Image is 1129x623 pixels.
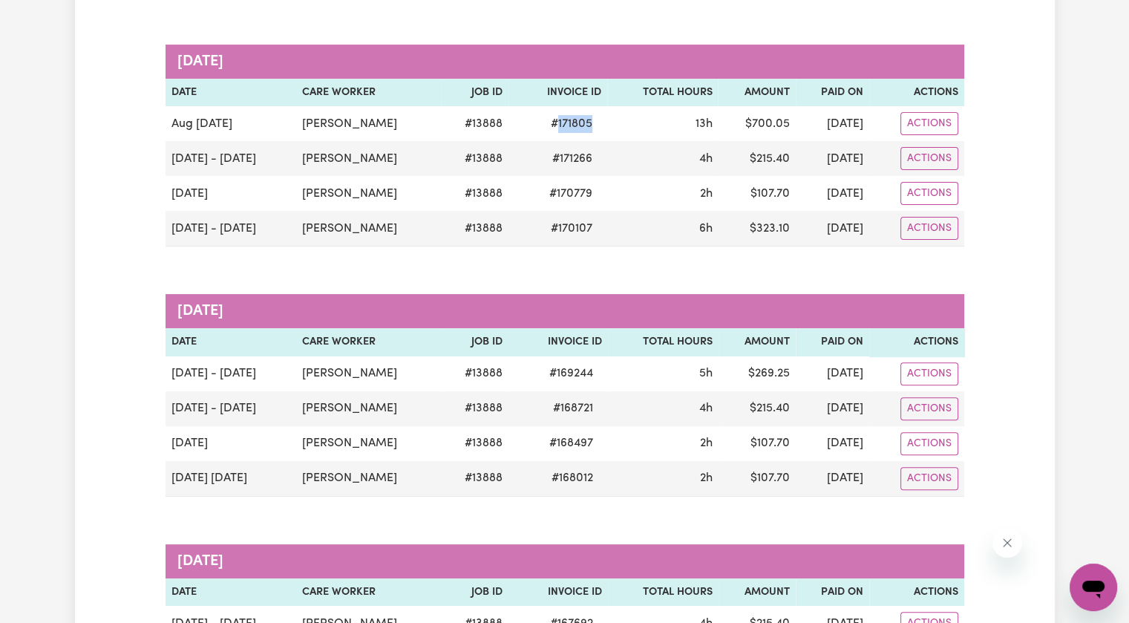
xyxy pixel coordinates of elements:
span: # 170779 [540,185,601,203]
span: 2 hours [700,437,713,449]
th: Care Worker [296,328,441,356]
td: # 13888 [441,426,508,461]
td: [DATE] [DATE] [166,461,296,497]
td: $ 215.40 [719,391,796,426]
td: [PERSON_NAME] [296,461,441,497]
td: Aug [DATE] [166,106,296,141]
td: [DATE] [796,461,869,497]
td: [DATE] - [DATE] [166,211,296,247]
td: $ 269.25 [719,356,796,391]
span: 4 hours [699,402,713,414]
caption: [DATE] [166,294,964,328]
td: [DATE] [796,106,869,141]
th: Total Hours [608,328,719,356]
span: # 168012 [543,469,602,487]
button: Actions [900,217,958,240]
button: Actions [900,182,958,205]
span: # 169244 [540,365,602,382]
td: $ 107.70 [718,176,795,211]
th: Paid On [796,328,869,356]
td: # 13888 [441,211,508,247]
td: $ 107.70 [719,426,796,461]
td: [PERSON_NAME] [296,211,441,247]
td: [DATE] [796,211,869,247]
td: [PERSON_NAME] [296,426,441,461]
td: # 13888 [441,176,508,211]
th: Paid On [796,578,869,607]
iframe: Button to launch messaging window [1070,564,1117,611]
iframe: Close message [992,528,1022,558]
th: Care Worker [296,79,441,107]
td: $ 700.05 [718,106,795,141]
td: [DATE] [796,141,869,176]
th: Date [166,328,296,356]
span: 2 hours [700,472,713,484]
th: Actions [869,578,963,607]
th: Date [166,578,296,607]
button: Actions [900,397,958,420]
span: # 171805 [542,115,601,133]
th: Invoice ID [508,79,607,107]
button: Actions [900,147,958,170]
button: Actions [900,432,958,455]
th: Total Hours [607,79,718,107]
button: Actions [900,467,958,490]
td: [PERSON_NAME] [296,106,441,141]
td: $ 107.70 [719,461,796,497]
span: # 168721 [544,399,602,417]
span: # 168497 [540,434,602,452]
th: Actions [869,328,963,356]
th: Amount [718,79,795,107]
span: 2 hours [699,188,712,200]
span: # 170107 [542,220,601,238]
td: # 13888 [441,461,508,497]
td: $ 215.40 [718,141,795,176]
button: Actions [900,112,958,135]
th: Care Worker [296,578,441,607]
td: [DATE] - [DATE] [166,141,296,176]
td: # 13888 [441,356,508,391]
caption: [DATE] [166,45,964,79]
th: Job ID [441,328,508,356]
span: 5 hours [699,368,713,379]
td: [PERSON_NAME] [296,356,441,391]
th: Paid On [796,79,869,107]
th: Amount [719,328,796,356]
caption: [DATE] [166,544,964,578]
td: [DATE] [796,176,869,211]
th: Invoice ID [508,578,608,607]
span: 4 hours [698,153,712,165]
td: [DATE] [796,391,869,426]
th: Invoice ID [508,328,608,356]
td: [DATE] [166,426,296,461]
td: $ 323.10 [718,211,795,247]
th: Job ID [441,578,508,607]
td: # 13888 [441,391,508,426]
span: # 171266 [543,150,601,168]
button: Actions [900,362,958,385]
td: [DATE] [796,426,869,461]
span: 13 hours [695,118,712,130]
td: [PERSON_NAME] [296,391,441,426]
th: Actions [869,79,964,107]
th: Job ID [441,79,508,107]
th: Amount [719,578,796,607]
td: # 13888 [441,106,508,141]
th: Total Hours [608,578,719,607]
td: [DATE] - [DATE] [166,391,296,426]
td: # 13888 [441,141,508,176]
span: Need any help? [9,10,90,22]
td: [DATE] [166,176,296,211]
td: [DATE] - [DATE] [166,356,296,391]
td: [PERSON_NAME] [296,141,441,176]
span: 6 hours [698,223,712,235]
td: [DATE] [796,356,869,391]
th: Date [166,79,296,107]
td: [PERSON_NAME] [296,176,441,211]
